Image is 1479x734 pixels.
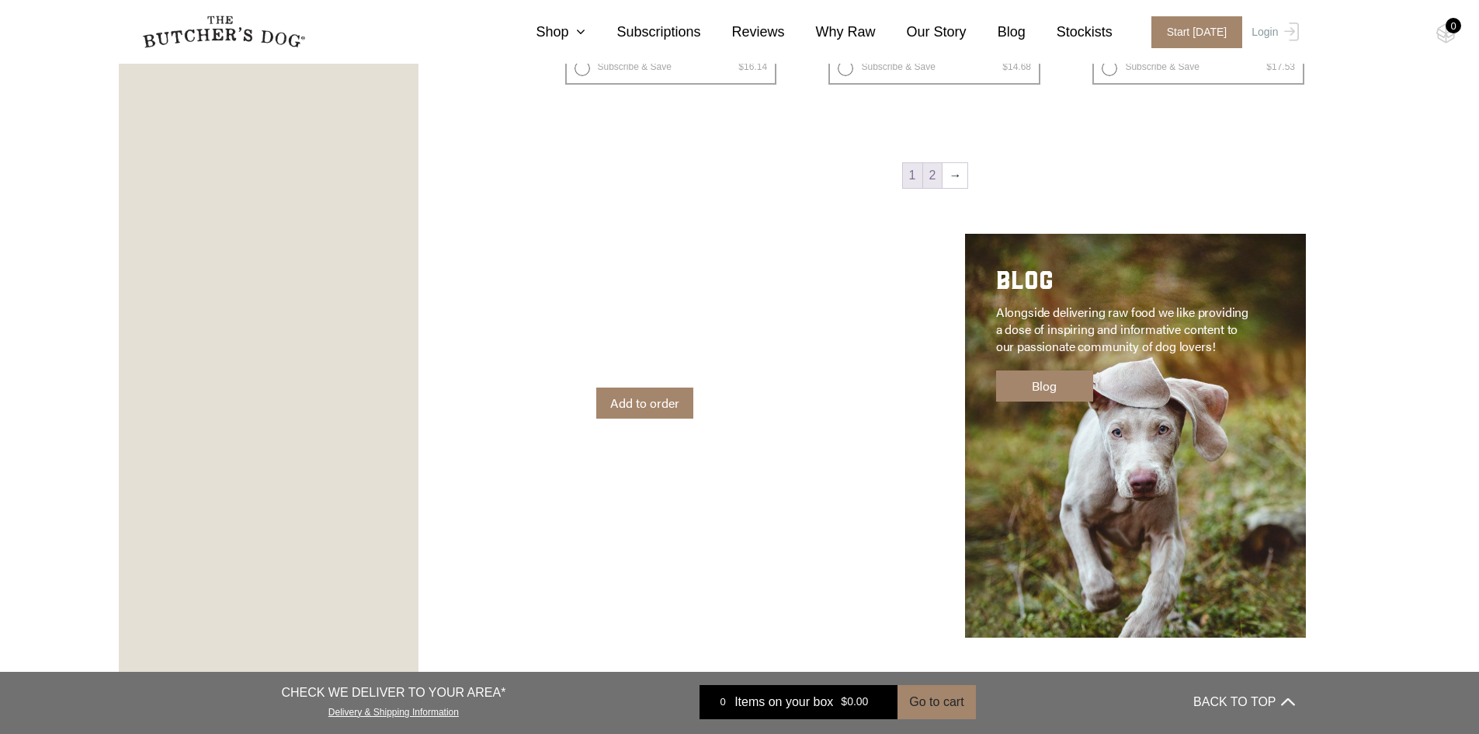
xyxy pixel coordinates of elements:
span: Page 1 [903,163,922,188]
span: $ [841,696,847,708]
bdi: 16.14 [738,61,767,72]
a: Start [DATE] [1136,16,1248,48]
bdi: 17.53 [1266,61,1295,72]
a: Stockists [1026,22,1113,43]
a: Page 2 [923,163,943,188]
span: Start [DATE] [1151,16,1243,48]
a: Our Story [876,22,967,43]
span: $ [1002,61,1008,72]
p: Alongside delivering raw food we like providing a dose of inspiring and informative content to ou... [996,304,1252,355]
bdi: 14.68 [1002,61,1031,72]
a: Why Raw [785,22,876,43]
a: Reviews [701,22,785,43]
h2: APOTHECARY [596,265,852,304]
span: Items on your box [734,693,833,711]
span: $ [1266,61,1272,72]
a: Blog [967,22,1026,43]
a: Delivery & Shipping Information [328,703,459,718]
a: Add to order [596,388,693,419]
label: Subscribe & Save [1092,49,1304,85]
button: BACK TO TOP [1193,684,1294,721]
a: 0 Items on your box $0.00 [700,685,897,719]
a: Shop [505,22,585,43]
h2: BLOG [996,265,1252,304]
span: $ [738,61,744,72]
a: Blog [996,370,1093,402]
label: Subscribe & Save [828,49,1040,85]
div: 0 [711,694,734,710]
p: CHECK WE DELIVER TO YOUR AREA* [281,684,505,702]
a: Login [1248,16,1298,48]
a: Subscriptions [585,22,700,43]
button: Go to cart [897,685,975,719]
p: Adored Beast Apothecary is a line of all-natural pet products designed to support your dog’s heal... [596,304,852,372]
bdi: 0.00 [841,696,868,708]
img: TBD_Cart-Empty.png [1436,23,1456,43]
a: → [943,163,967,188]
div: 0 [1446,18,1461,33]
label: Subscribe & Save [565,49,777,85]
